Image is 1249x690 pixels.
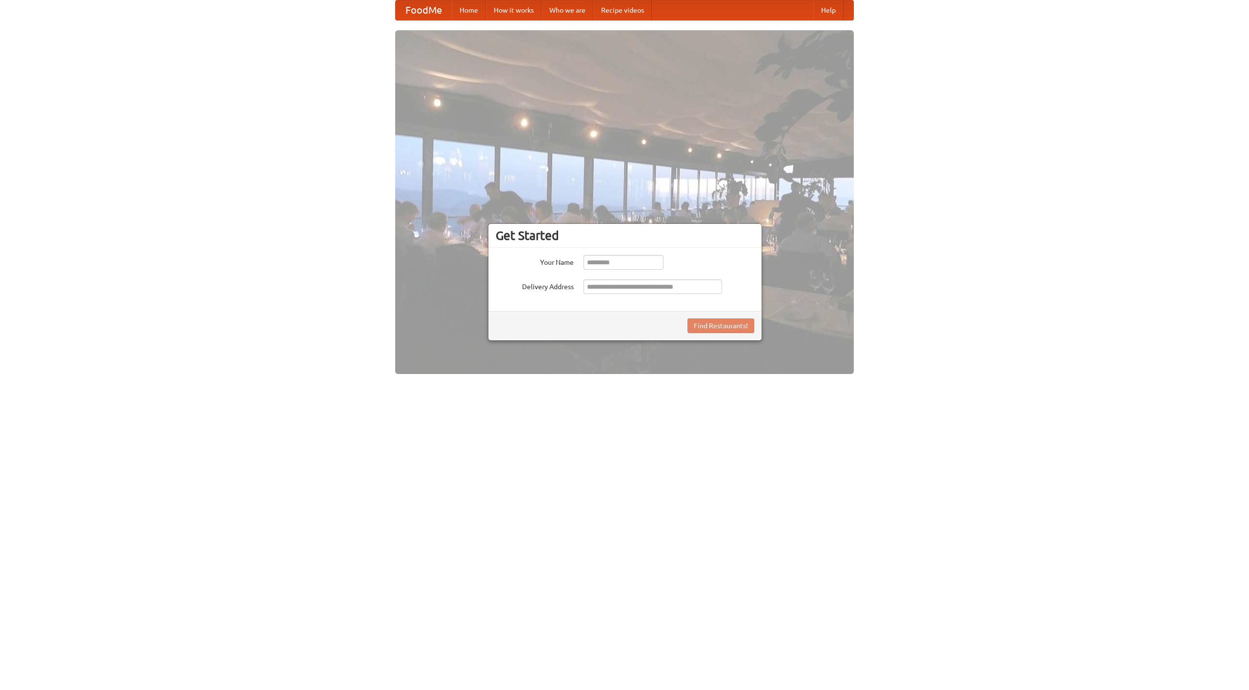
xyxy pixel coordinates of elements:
label: Your Name [496,255,574,267]
a: Help [813,0,844,20]
a: Home [452,0,486,20]
a: Recipe videos [593,0,652,20]
button: Find Restaurants! [687,318,754,333]
a: How it works [486,0,542,20]
a: FoodMe [396,0,452,20]
a: Who we are [542,0,593,20]
h3: Get Started [496,228,754,243]
label: Delivery Address [496,279,574,292]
